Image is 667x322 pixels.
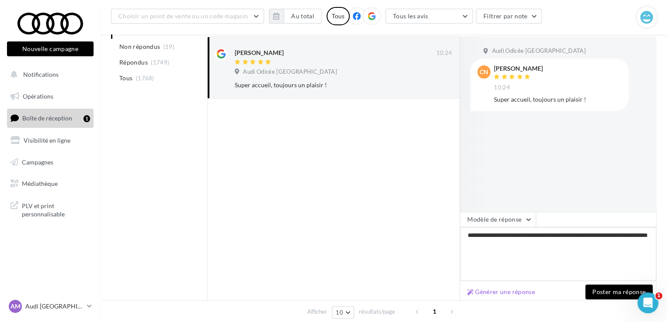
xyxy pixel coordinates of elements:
[119,74,132,82] span: Tous
[119,42,160,51] span: Non répondus
[118,12,248,20] span: Choisir un point de vente ou un code magasin
[5,175,95,193] a: Médiathèque
[336,309,343,316] span: 10
[83,115,90,122] div: 1
[235,81,395,89] div: Super accueil, toujours un plaisir !
[5,87,95,106] a: Opérations
[25,302,83,311] p: Audi [GEOGRAPHIC_DATA]
[655,292,662,299] span: 1
[119,58,148,67] span: Répondus
[7,298,94,315] a: AM Audi [GEOGRAPHIC_DATA]
[23,92,53,100] span: Opérations
[243,68,337,76] span: Audi Odicée [GEOGRAPHIC_DATA]
[22,114,72,122] span: Boîte de réception
[637,292,658,313] iframe: Intercom live chat
[151,59,169,66] span: (1749)
[10,302,21,311] span: AM
[269,9,322,24] button: Au total
[492,47,585,55] span: Audi Odicée [GEOGRAPHIC_DATA]
[136,75,154,82] span: (1768)
[494,95,622,104] div: Super accueil, toujours un plaisir !
[24,137,70,144] span: Visibilité en ligne
[5,131,95,150] a: Visibilité en ligne
[23,71,59,78] span: Notifications
[7,41,94,56] button: Nouvelle campagne
[235,48,284,57] div: [PERSON_NAME]
[359,308,395,316] span: résultats/page
[5,153,95,171] a: Campagnes
[494,65,543,72] div: [PERSON_NAME]
[436,49,452,57] span: 10:24
[22,158,53,165] span: Campagnes
[386,9,473,24] button: Tous les avis
[427,305,441,319] span: 1
[393,12,428,20] span: Tous les avis
[307,308,327,316] span: Afficher
[5,196,95,222] a: PLV et print personnalisable
[332,306,354,319] button: 10
[22,180,58,187] span: Médiathèque
[460,212,536,227] button: Modèle de réponse
[22,200,90,219] span: PLV et print personnalisable
[163,43,174,50] span: (19)
[494,84,510,92] span: 10:24
[111,9,264,24] button: Choisir un point de vente ou un code magasin
[327,7,350,25] div: Tous
[479,68,488,76] span: Cn
[585,284,653,299] button: Poster ma réponse
[284,9,322,24] button: Au total
[476,9,542,24] button: Filtrer par note
[5,65,92,84] button: Notifications
[5,109,95,127] a: Boîte de réception1
[464,287,538,297] button: Générer une réponse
